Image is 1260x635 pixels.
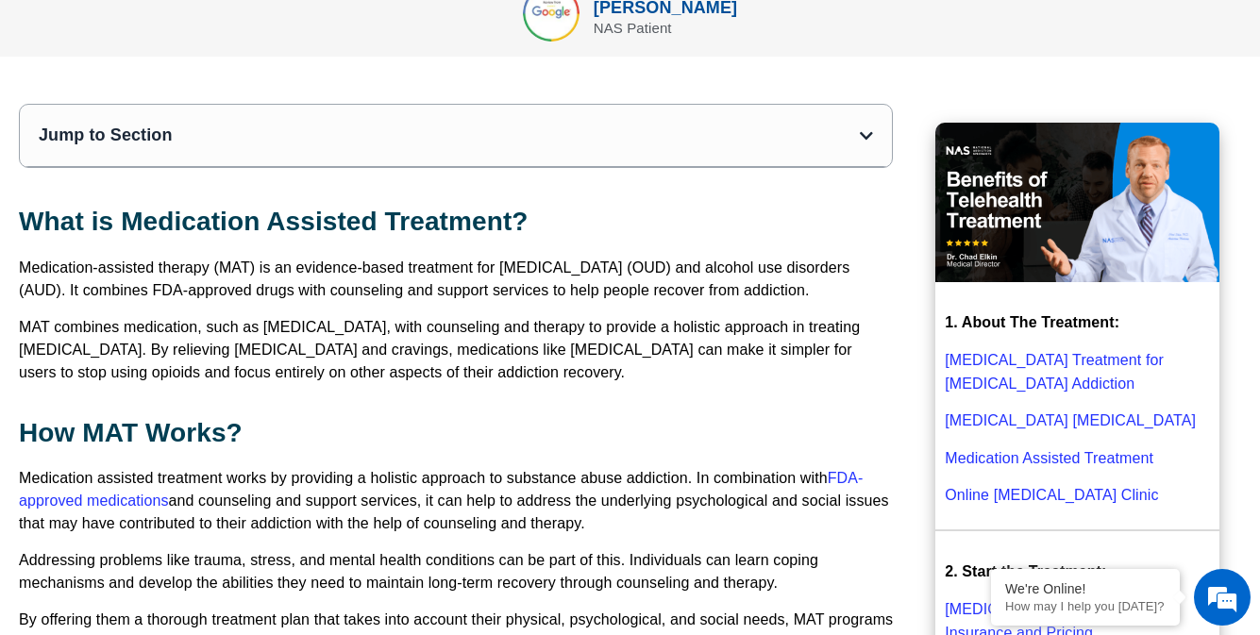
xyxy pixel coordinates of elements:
[945,352,1164,392] a: [MEDICAL_DATA] Treatment for [MEDICAL_DATA] Addiction
[945,450,1153,466] a: Medication Assisted Treatment
[19,206,893,238] h2: What is Medication Assisted Treatment?
[945,487,1158,503] a: Online [MEDICAL_DATA] Clinic
[935,123,1219,282] img: Benefits of Telehealth Suboxone Treatment that you should know
[1005,581,1166,596] div: We're Online!
[594,21,737,35] div: NAS Patient
[126,99,345,124] div: Chat with us now
[21,97,49,125] div: Navigation go back
[9,429,360,495] textarea: Type your message and hit 'Enter'
[39,124,860,147] div: Jump to Section
[19,467,893,535] p: Medication assisted treatment works by providing a holistic approach to substance abuse addiction...
[19,549,893,594] p: Addressing problems like trauma, stress, and mental health conditions can be part of this. Indivi...
[945,412,1196,428] a: [MEDICAL_DATA] [MEDICAL_DATA]
[860,128,873,143] div: Open table of contents
[109,194,260,385] span: We're online!
[19,417,893,449] h2: How MAT Works?
[19,257,893,302] p: Medication-assisted therapy (MAT) is an evidence-based treatment for [MEDICAL_DATA] (OUD) and alc...
[945,563,1106,579] strong: 2. Start the Treatment:
[945,314,1119,330] strong: 1. About The Treatment:
[19,316,893,384] p: MAT combines medication, such as [MEDICAL_DATA], with counseling and therapy to provide a holisti...
[1005,599,1166,613] p: How may I help you today?
[310,9,355,55] div: Minimize live chat window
